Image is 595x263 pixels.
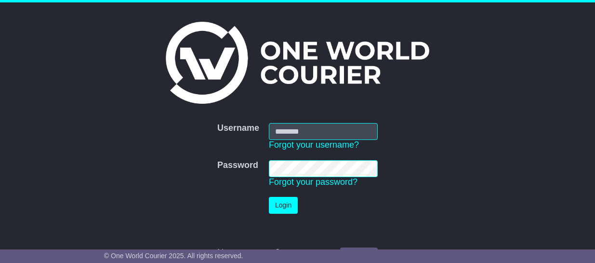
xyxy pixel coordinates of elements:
[269,140,359,150] a: Forgot your username?
[269,177,357,187] a: Forgot your password?
[217,123,259,134] label: Username
[269,197,298,214] button: Login
[166,22,429,104] img: One World
[217,248,378,258] div: No account yet?
[104,252,243,260] span: © One World Courier 2025. All rights reserved.
[217,160,258,171] label: Password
